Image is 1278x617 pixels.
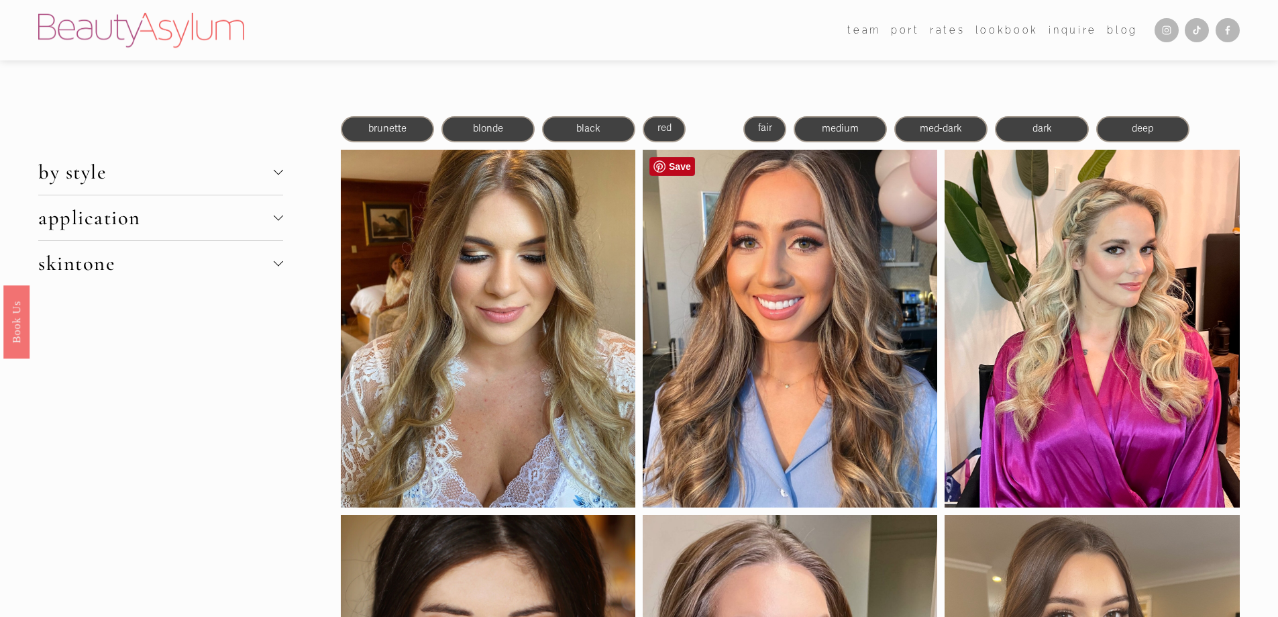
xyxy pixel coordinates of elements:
button: by style [38,150,282,195]
span: team [847,21,881,39]
span: fair [758,122,772,134]
a: folder dropdown [847,20,881,40]
span: black [576,122,600,134]
span: dark [1032,122,1052,134]
span: blonde [473,122,503,134]
a: Blog [1107,20,1138,40]
span: brunette [368,122,407,134]
img: Beauty Asylum | Bridal Hair &amp; Makeup Charlotte &amp; Atlanta [38,13,244,48]
span: med-dark [920,122,962,134]
span: red [657,122,672,134]
a: Facebook [1216,18,1240,42]
span: skintone [38,251,273,276]
span: application [38,205,273,230]
a: TikTok [1185,18,1209,42]
a: port [891,20,920,40]
span: by style [38,160,273,185]
a: Inquire [1049,20,1097,40]
a: Book Us [3,285,30,358]
span: medium [822,122,859,134]
button: skintone [38,241,282,286]
a: Lookbook [975,20,1039,40]
a: Rates [930,20,965,40]
span: deep [1132,122,1153,134]
button: application [38,195,282,240]
a: Instagram [1155,18,1179,42]
a: Pin it! [649,157,695,176]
